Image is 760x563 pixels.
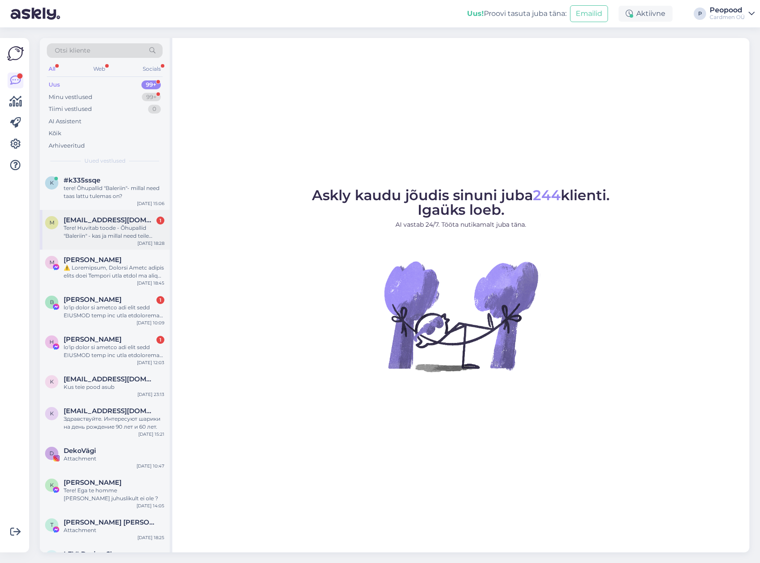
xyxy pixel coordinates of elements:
[141,80,161,89] div: 99+
[64,335,122,343] span: Harry Constantinidou
[64,415,164,431] div: Здравствуйте. Интересуют шарики на день рождение 90 лет и 60 лет.
[137,320,164,326] div: [DATE] 10:09
[47,63,57,75] div: All
[64,455,164,463] div: Attachment
[84,157,125,165] span: Uued vestlused
[55,46,90,55] span: Otsi kliente
[137,391,164,398] div: [DATE] 23:13
[50,521,53,528] span: T
[156,217,164,224] div: 1
[50,378,54,385] span: k
[137,463,164,469] div: [DATE] 10:47
[141,63,163,75] div: Socials
[64,447,96,455] span: DekoVägi
[137,359,164,366] div: [DATE] 12:03
[156,336,164,344] div: 1
[64,296,122,304] span: Barbara Fit
[49,219,54,226] span: m
[570,5,608,22] button: Emailid
[49,80,60,89] div: Uus
[137,200,164,207] div: [DATE] 15:06
[710,7,755,21] a: PeopoodCardmen OÜ
[64,375,156,383] span: katach765@hotmail.com
[312,186,610,218] span: Askly kaudu jõudis sinuni juba klienti. Igaüks loeb.
[49,259,54,266] span: M
[49,141,85,150] div: Arhiveeritud
[64,343,164,359] div: lo'ip dolor si ametco adi elit sedd EIUSMOD temp inc utla etdoloremag aliquaen. adminim veniamqu ...
[156,296,164,304] div: 1
[50,482,54,488] span: K
[137,534,164,541] div: [DATE] 18:25
[64,526,164,534] div: Attachment
[381,236,540,396] img: No Chat active
[533,186,561,204] span: 244
[312,220,610,229] p: AI vastab 24/7. Tööta nutikamalt juba täna.
[137,240,164,247] div: [DATE] 18:28
[710,14,745,21] div: Cardmen OÜ
[710,7,745,14] div: Peopood
[148,105,161,114] div: 0
[64,304,164,320] div: lo'ip dolor si ametco adi elit sedd EIUSMOD temp inc utla etdoloremag aliquaen. adminim veniamqu ...
[64,518,156,526] span: Teele Jürgenson
[137,502,164,509] div: [DATE] 14:05
[137,280,164,286] div: [DATE] 18:45
[49,105,92,114] div: Tiimi vestlused
[50,179,54,186] span: k
[49,129,61,138] div: Kõik
[49,117,81,126] div: AI Assistent
[64,383,164,391] div: Kus teie pood asub
[64,479,122,487] span: Kristi Suup
[91,63,107,75] div: Web
[64,264,164,280] div: ⚠️ Loremipsum, Dolorsi Ametc adipis elits doei Tempori utla etdol ma aliqu enimadmin veniamqu nos...
[64,407,156,415] span: kostja.polunin@gmail.com
[49,450,54,456] span: D
[64,224,164,240] div: Tere! Huvitab toode - Õhupallid "Baleriin" - kas ja millal need teile uuesti lattu tulevad? Ette ...
[49,339,54,345] span: H
[694,8,706,20] div: P
[64,184,164,200] div: tere! Õhupallid "Baleriin"- millal need taas lattu tulemas on?
[619,6,673,22] div: Aktiivne
[7,45,24,62] img: Askly Logo
[49,93,92,102] div: Minu vestlused
[64,176,100,184] span: #k335ssqe
[64,487,164,502] div: Tere! Ega te homme [PERSON_NAME] juhuslikult ei ole ?
[64,216,156,224] span: minnamaria.reimets@gmail.com
[467,9,484,18] b: Uus!
[138,431,164,437] div: [DATE] 15:21
[64,256,122,264] span: Martino Santos
[64,550,123,558] span: LEVI Design Shop
[50,410,54,417] span: k
[50,299,54,305] span: B
[142,93,161,102] div: 99+
[467,8,566,19] div: Proovi tasuta juba täna:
